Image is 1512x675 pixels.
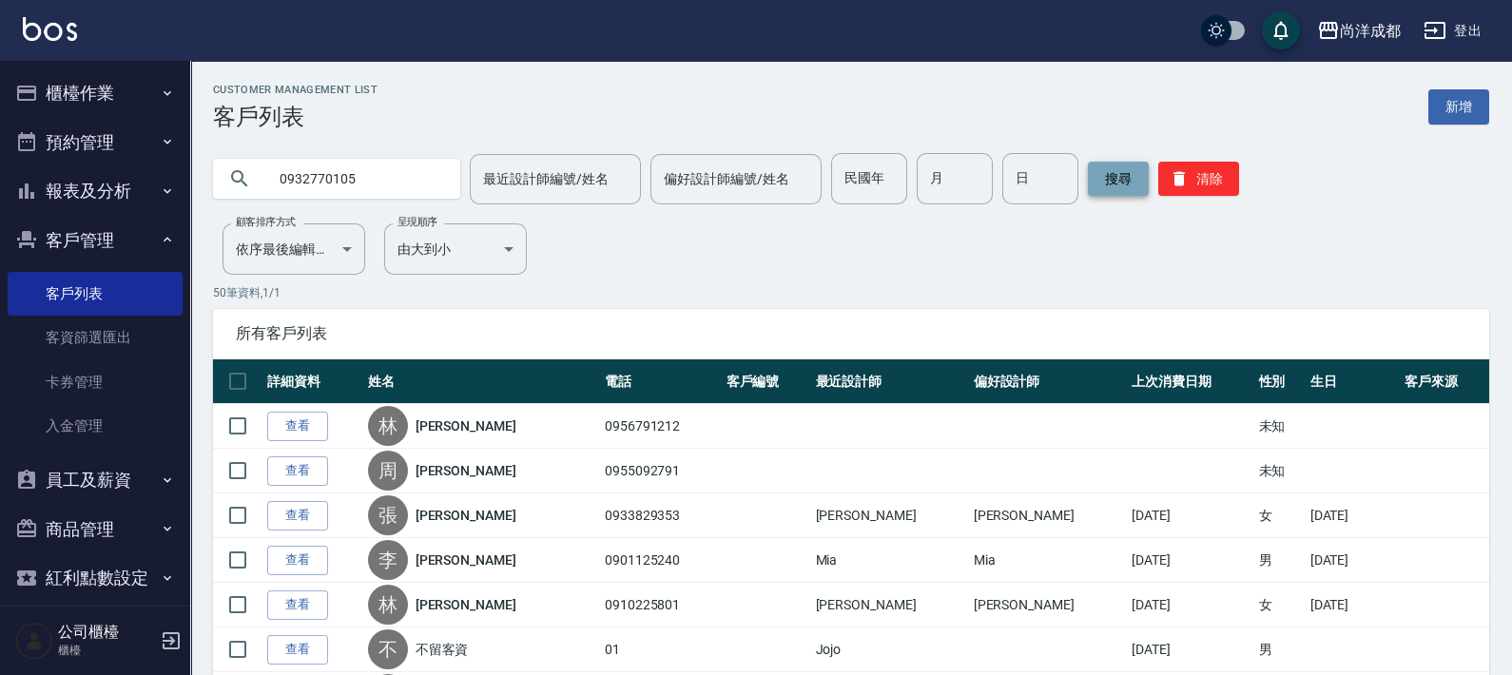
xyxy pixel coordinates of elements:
td: 01 [600,627,722,672]
img: Person [15,622,53,660]
td: 未知 [1254,404,1306,449]
img: Logo [23,17,77,41]
input: 搜尋關鍵字 [266,153,445,204]
td: Mia [811,538,969,583]
a: [PERSON_NAME] [416,550,516,569]
td: [DATE] [1127,583,1254,627]
button: 資料設定 [8,603,183,652]
th: 電話 [600,359,722,404]
td: 0955092791 [600,449,722,493]
th: 偏好設計師 [969,359,1127,404]
th: 性別 [1254,359,1306,404]
td: [PERSON_NAME] [969,493,1127,538]
button: 客戶管理 [8,216,183,265]
button: 報表及分析 [8,166,183,216]
a: 入金管理 [8,404,183,448]
td: Mia [969,538,1127,583]
td: 女 [1254,493,1306,538]
td: 0956791212 [600,404,722,449]
a: 不留客資 [416,640,469,659]
button: 搜尋 [1088,162,1149,196]
td: 0901125240 [600,538,722,583]
button: 紅利點數設定 [8,553,183,603]
td: Jojo [811,627,969,672]
a: 查看 [267,590,328,620]
td: [DATE] [1306,583,1400,627]
td: [PERSON_NAME] [969,583,1127,627]
td: [DATE] [1127,493,1254,538]
a: 查看 [267,501,328,530]
span: 所有客戶列表 [236,324,1466,343]
div: 林 [368,406,408,446]
button: 登出 [1416,13,1489,48]
div: 尚洋成都 [1340,19,1401,43]
label: 呈現順序 [397,215,437,229]
th: 最近設計師 [811,359,969,404]
td: 未知 [1254,449,1306,493]
div: 不 [368,629,408,669]
a: 新增 [1428,89,1489,125]
button: 清除 [1158,162,1239,196]
a: 查看 [267,635,328,665]
a: [PERSON_NAME] [416,595,516,614]
button: 員工及薪資 [8,455,183,505]
td: [PERSON_NAME] [811,493,969,538]
a: 客資篩選匯出 [8,316,183,359]
a: 查看 [267,456,328,486]
th: 客戶來源 [1400,359,1489,404]
div: 由大到小 [384,223,527,275]
th: 客戶編號 [722,359,811,404]
p: 50 筆資料, 1 / 1 [213,284,1489,301]
a: 查看 [267,546,328,575]
th: 生日 [1306,359,1400,404]
td: [DATE] [1127,538,1254,583]
a: [PERSON_NAME] [416,416,516,435]
td: 女 [1254,583,1306,627]
th: 姓名 [363,359,600,404]
th: 詳細資料 [262,359,363,404]
td: 0933829353 [600,493,722,538]
button: 預約管理 [8,118,183,167]
div: 張 [368,495,408,535]
td: [PERSON_NAME] [811,583,969,627]
h5: 公司櫃檯 [58,623,155,642]
button: 商品管理 [8,505,183,554]
label: 顧客排序方式 [236,215,296,229]
div: 依序最後編輯時間 [223,223,365,275]
p: 櫃檯 [58,642,155,659]
a: [PERSON_NAME] [416,461,516,480]
div: 周 [368,451,408,491]
button: save [1262,11,1300,49]
a: 卡券管理 [8,360,183,404]
th: 上次消費日期 [1127,359,1254,404]
button: 櫃檯作業 [8,68,183,118]
h3: 客戶列表 [213,104,378,130]
td: 0910225801 [600,583,722,627]
td: [DATE] [1306,538,1400,583]
h2: Customer Management List [213,84,378,96]
button: 尚洋成都 [1309,11,1408,50]
a: [PERSON_NAME] [416,506,516,525]
td: 男 [1254,538,1306,583]
div: 林 [368,585,408,625]
td: [DATE] [1127,627,1254,672]
div: 李 [368,540,408,580]
td: 男 [1254,627,1306,672]
a: 客戶列表 [8,272,183,316]
a: 查看 [267,412,328,441]
td: [DATE] [1306,493,1400,538]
